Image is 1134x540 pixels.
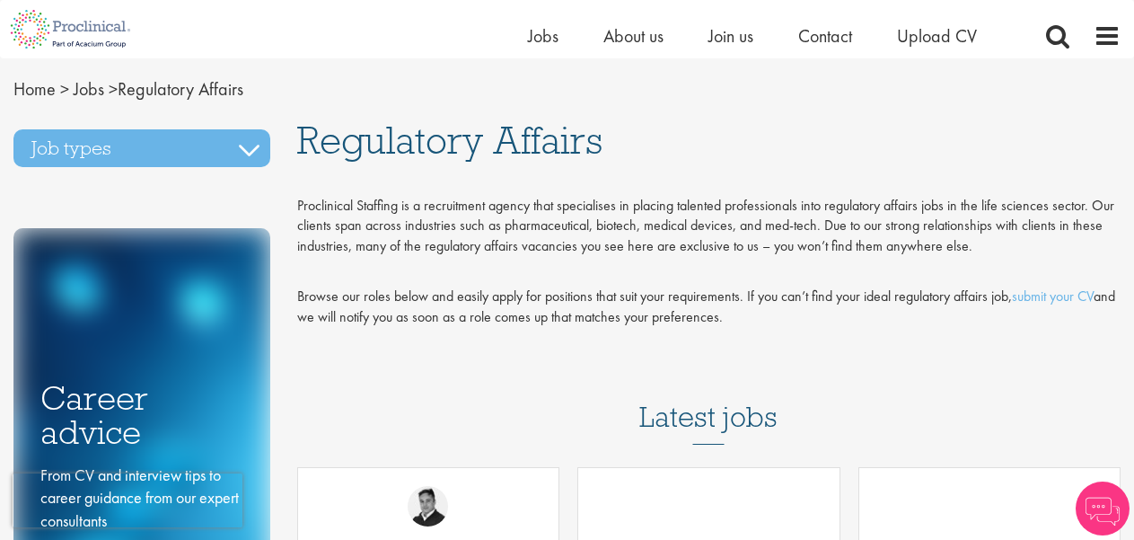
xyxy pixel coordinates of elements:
[109,77,118,101] span: >
[1076,482,1130,536] img: Chatbot
[13,77,56,101] a: breadcrumb link to Home
[1012,287,1094,305] a: submit your CV
[603,24,664,48] a: About us
[13,129,270,167] h3: Job types
[639,357,778,445] h3: Latest jobs
[708,24,753,48] a: Join us
[528,24,558,48] a: Jobs
[297,287,1121,328] div: Browse our roles below and easily apply for positions that suit your requirements. If you can’t f...
[74,77,104,101] a: breadcrumb link to Jobs
[798,24,852,48] a: Contact
[13,474,242,527] iframe: reCAPTCHA
[40,381,243,450] h3: Career advice
[297,196,1121,258] div: Proclinical Staffing is a recruitment agency that specialises in placing talented professionals i...
[297,116,602,164] span: Regulatory Affairs
[13,77,243,101] span: Regulatory Affairs
[60,77,69,101] span: >
[408,486,448,527] img: Peter Duvall
[897,24,977,48] a: Upload CV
